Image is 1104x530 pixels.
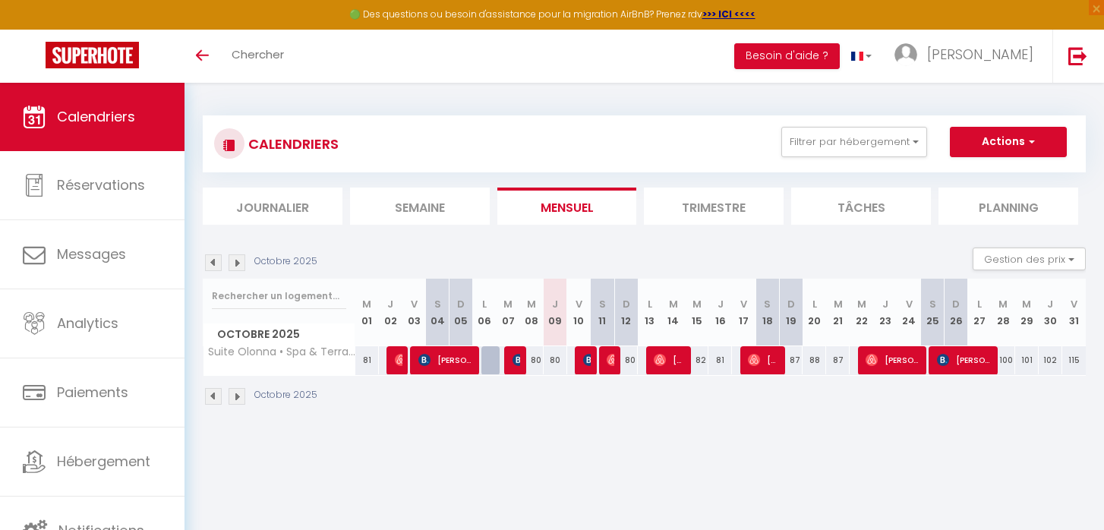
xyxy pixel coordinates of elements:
[992,279,1015,346] th: 28
[732,279,755,346] th: 17
[567,279,591,346] th: 10
[520,279,544,346] th: 08
[212,282,346,310] input: Rechercher un logement...
[418,345,473,374] span: [PERSON_NAME]
[929,297,936,311] abbr: S
[834,297,843,311] abbr: M
[702,8,755,21] a: >>> ICI <<<<
[1039,279,1062,346] th: 30
[203,323,355,345] span: Octobre 2025
[473,279,497,346] th: 06
[781,127,927,157] button: Filtrer par hébergement
[718,297,724,311] abbr: J
[623,297,630,311] abbr: D
[57,244,126,263] span: Messages
[874,279,897,346] th: 23
[708,279,732,346] th: 16
[779,279,803,346] th: 19
[57,383,128,402] span: Paiements
[734,43,840,69] button: Besoin d'aide ?
[46,42,139,68] img: Super Booking
[857,297,866,311] abbr: M
[685,346,708,374] div: 82
[669,297,678,311] abbr: M
[355,346,379,374] div: 81
[362,297,371,311] abbr: M
[1022,297,1031,311] abbr: M
[206,346,358,358] span: Suite Olonna • Spa & Terrasse à 7 min des plages
[254,388,317,402] p: Octobre 2025
[992,346,1015,374] div: 100
[812,297,817,311] abbr: L
[685,279,708,346] th: 15
[220,30,295,83] a: Chercher
[764,297,771,311] abbr: S
[614,346,638,374] div: 80
[387,297,393,311] abbr: J
[527,297,536,311] abbr: M
[748,345,779,374] span: [PERSON_NAME]
[379,279,402,346] th: 02
[692,297,702,311] abbr: M
[950,127,1067,157] button: Actions
[599,297,606,311] abbr: S
[977,297,982,311] abbr: L
[882,297,888,311] abbr: J
[968,279,992,346] th: 27
[937,345,992,374] span: [PERSON_NAME]
[395,345,402,374] span: [PERSON_NAME]
[57,452,150,471] span: Hébergement
[503,297,513,311] abbr: M
[497,188,637,225] li: Mensuel
[1039,346,1062,374] div: 102
[1071,297,1077,311] abbr: V
[1068,46,1087,65] img: logout
[644,188,784,225] li: Trimestre
[755,279,779,346] th: 18
[544,346,567,374] div: 80
[897,279,921,346] th: 24
[57,314,118,333] span: Analytics
[826,279,850,346] th: 21
[803,279,826,346] th: 20
[544,279,567,346] th: 09
[894,43,917,66] img: ...
[254,254,317,269] p: Octobre 2025
[520,346,544,374] div: 80
[552,297,558,311] abbr: J
[938,188,1078,225] li: Planning
[203,188,342,225] li: Journalier
[787,297,795,311] abbr: D
[449,279,473,346] th: 05
[998,297,1008,311] abbr: M
[1015,279,1039,346] th: 29
[708,346,732,374] div: 81
[1062,279,1086,346] th: 31
[57,107,135,126] span: Calendriers
[513,345,520,374] span: [PERSON_NAME]
[638,279,661,346] th: 13
[921,279,945,346] th: 25
[355,279,379,346] th: 01
[803,346,826,374] div: 88
[1015,346,1039,374] div: 101
[1047,297,1053,311] abbr: J
[791,188,931,225] li: Tâches
[576,297,582,311] abbr: V
[654,345,685,374] span: [PERSON_NAME]
[850,279,873,346] th: 22
[591,279,614,346] th: 11
[973,248,1086,270] button: Gestion des prix
[57,175,145,194] span: Réservations
[779,346,803,374] div: 87
[426,279,449,346] th: 04
[927,45,1033,64] span: [PERSON_NAME]
[350,188,490,225] li: Semaine
[232,46,284,62] span: Chercher
[883,30,1052,83] a: ... [PERSON_NAME]
[402,279,426,346] th: 03
[244,127,339,161] h3: CALENDRIERS
[945,279,968,346] th: 26
[482,297,487,311] abbr: L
